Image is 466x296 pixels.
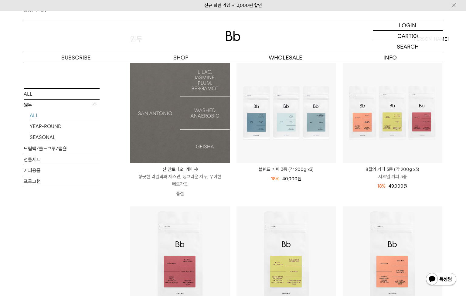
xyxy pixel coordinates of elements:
p: 8월의 커피 3종 (각 200g x3) [343,166,442,173]
a: LOGIN [373,20,443,31]
p: (0) [412,31,418,41]
a: 선물세트 [24,154,100,165]
p: CART [397,31,412,41]
img: 로고 [226,31,240,41]
div: 18% [271,175,279,182]
span: 49,000 [389,183,407,189]
a: YEAR-ROUND [30,121,100,131]
a: 산 안토니오: 게이샤 [130,63,230,163]
a: 커피용품 [24,165,100,175]
span: 40,000 [282,176,301,182]
img: 1000001220_add2_044.jpg [130,63,230,163]
p: LOGIN [399,20,416,30]
a: 8월의 커피 3종 (각 200g x3) 시즈널 커피 3종 [343,166,442,180]
p: SEARCH [397,41,419,52]
p: 시즈널 커피 3종 [343,173,442,180]
p: 산 안토니오: 게이샤 [130,166,230,173]
a: 산 안토니오: 게이샤 향긋한 라일락과 재스민, 싱그러운 자두, 우아한 베르가못 [130,166,230,188]
img: 블렌드 커피 3종 (각 200g x3) [236,63,336,163]
p: 향긋한 라일락과 재스민, 싱그러운 자두, 우아한 베르가못 [130,173,230,188]
a: 프로그램 [24,176,100,186]
a: ALL [24,88,100,99]
a: 블렌드 커피 3종 (각 200g x3) [236,166,336,173]
span: 원 [403,183,407,189]
div: 18% [377,182,386,190]
a: SUBSCRIBE [24,52,128,63]
a: 신규 회원 가입 시 3,000원 할인 [204,3,262,8]
p: 원두 [24,99,100,110]
img: 카카오톡 채널 1:1 채팅 버튼 [425,272,457,287]
span: 원 [298,176,301,182]
a: 드립백/콜드브루/캡슐 [24,143,100,154]
a: CART (0) [373,31,443,41]
a: ALL [30,110,100,121]
p: INFO [338,52,443,63]
p: WHOLESALE [233,52,338,63]
p: 품절 [130,188,230,200]
a: SHOP [128,52,233,63]
img: 8월의 커피 3종 (각 200g x3) [343,63,442,163]
a: SEASONAL [30,132,100,142]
